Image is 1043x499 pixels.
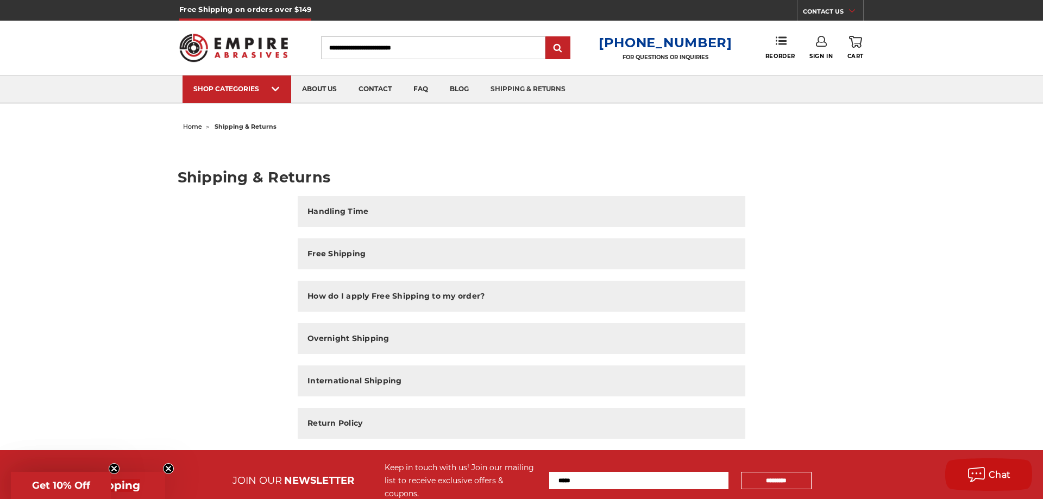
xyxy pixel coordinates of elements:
[348,75,403,103] a: contact
[480,75,576,103] a: shipping & returns
[307,375,402,387] h2: International Shipping
[847,36,864,60] a: Cart
[403,75,439,103] a: faq
[809,53,833,60] span: Sign In
[765,36,795,59] a: Reorder
[178,170,866,185] h1: Shipping & Returns
[847,53,864,60] span: Cart
[291,75,348,103] a: about us
[298,365,745,396] button: International Shipping
[298,323,745,354] button: Overnight Shipping
[765,53,795,60] span: Reorder
[945,458,1032,491] button: Chat
[298,408,745,439] button: Return Policy
[32,479,90,491] span: Get 10% Off
[439,75,480,103] a: blog
[109,463,120,474] button: Close teaser
[307,248,366,260] h2: Free Shipping
[193,85,280,93] div: SHOP CATEGORIES
[599,35,732,50] a: [PHONE_NUMBER]
[803,5,863,21] a: CONTACT US
[547,37,569,59] input: Submit
[215,123,277,130] span: shipping & returns
[183,123,202,130] a: home
[307,333,389,344] h2: Overnight Shipping
[11,472,111,499] div: Get 10% OffClose teaser
[298,238,745,269] button: Free Shipping
[298,281,745,312] button: How do I apply Free Shipping to my order?
[233,475,282,487] span: JOIN OUR
[298,196,745,227] button: Handling Time
[163,463,174,474] button: Close teaser
[599,54,732,61] p: FOR QUESTIONS OR INQUIRIES
[307,206,368,217] h2: Handling Time
[307,418,362,429] h2: Return Policy
[179,27,288,69] img: Empire Abrasives
[11,472,165,499] div: Get Free ShippingClose teaser
[307,290,485,302] h2: How do I apply Free Shipping to my order?
[989,470,1011,480] span: Chat
[284,475,354,487] span: NEWSLETTER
